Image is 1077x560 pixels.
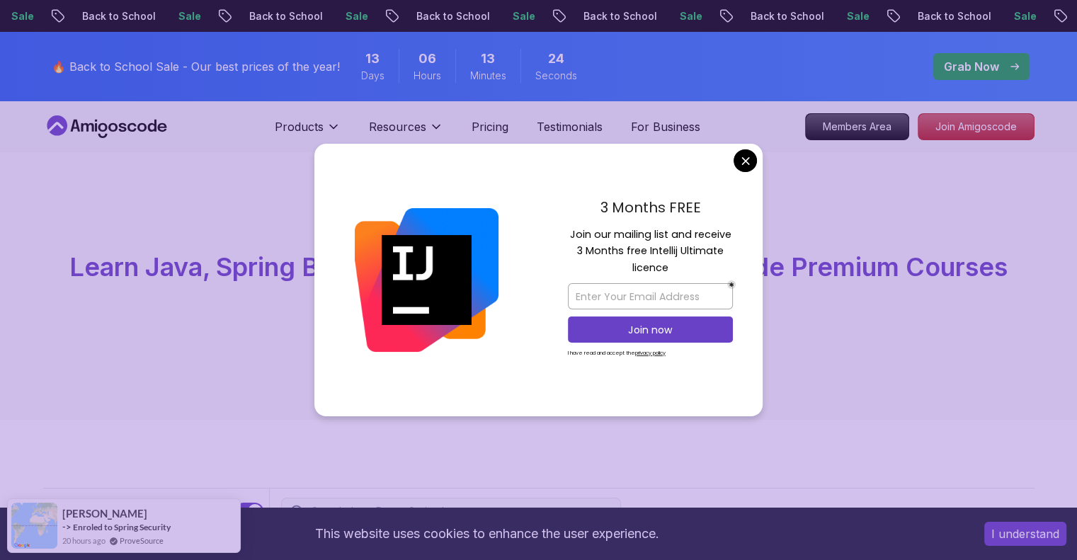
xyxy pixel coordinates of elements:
[537,118,603,135] a: Testimonials
[418,49,436,69] span: 6 Hours
[918,114,1034,139] p: Join Amigoscode
[616,9,661,23] p: Sale
[918,113,1035,140] a: Join Amigoscode
[52,58,340,75] p: 🔥 Back to School Sale - Our best prices of the year!
[353,9,449,23] p: Back to School
[687,9,783,23] p: Back to School
[62,535,106,547] span: 20 hours ago
[631,118,700,135] a: For Business
[984,522,1066,546] button: Accept cookies
[186,9,282,23] p: Back to School
[275,118,341,147] button: Products
[120,535,164,547] a: ProveSource
[11,518,963,549] div: This website uses cookies to enhance the user experience.
[309,504,612,518] input: Search Java, React, Spring boot ...
[62,508,147,520] span: [PERSON_NAME]
[361,69,384,83] span: Days
[449,9,494,23] p: Sale
[472,118,508,135] a: Pricing
[481,49,495,69] span: 13 Minutes
[282,9,327,23] p: Sale
[62,521,72,532] span: ->
[11,503,57,549] img: provesource social proof notification image
[520,9,616,23] p: Back to School
[944,58,999,75] p: Grab Now
[950,9,996,23] p: Sale
[369,118,426,135] p: Resources
[535,69,577,83] span: Seconds
[548,49,564,69] span: 24 Seconds
[854,9,950,23] p: Back to School
[783,9,828,23] p: Sale
[470,69,506,83] span: Minutes
[369,118,443,147] button: Resources
[69,251,1008,282] span: Learn Java, Spring Boot, DevOps & More with Amigoscode Premium Courses
[275,118,324,135] p: Products
[115,9,160,23] p: Sale
[806,114,908,139] p: Members Area
[365,49,380,69] span: 13 Days
[414,69,441,83] span: Hours
[18,9,115,23] p: Back to School
[805,113,909,140] a: Members Area
[301,292,777,352] p: Master in-demand skills like Java, Spring Boot, DevOps, React, and more through hands-on, expert-...
[73,522,171,532] a: Enroled to Spring Security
